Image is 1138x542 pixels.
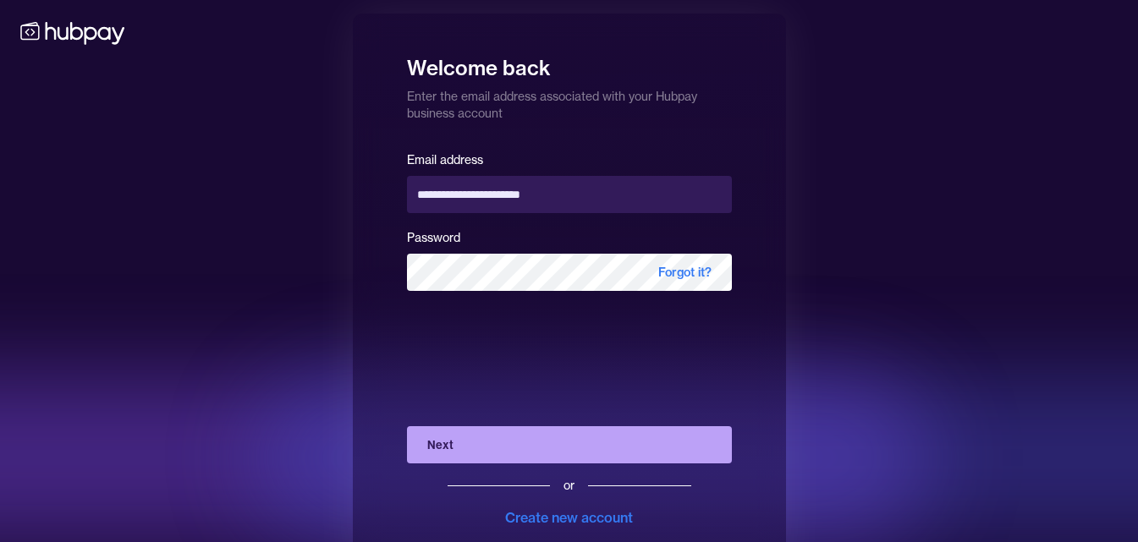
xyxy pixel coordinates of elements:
label: Email address [407,152,483,167]
div: or [564,477,574,494]
button: Next [407,426,732,463]
h1: Welcome back [407,44,732,81]
p: Enter the email address associated with your Hubpay business account [407,81,732,122]
div: Create new account [505,507,633,528]
span: Forgot it? [638,254,732,291]
label: Password [407,230,460,245]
